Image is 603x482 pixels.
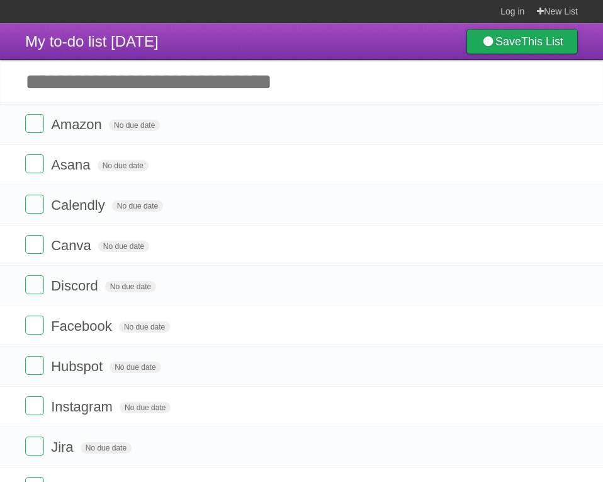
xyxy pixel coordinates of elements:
[51,439,76,455] span: Jira
[25,195,44,214] label: Done
[25,316,44,335] label: Done
[110,362,161,373] span: No due date
[98,160,149,171] span: No due date
[51,278,101,294] span: Discord
[466,29,578,54] a: SaveThis List
[25,235,44,254] label: Done
[119,321,170,333] span: No due date
[25,154,44,173] label: Done
[51,318,115,334] span: Facebook
[25,396,44,415] label: Done
[25,275,44,294] label: Done
[81,442,132,454] span: No due date
[105,281,156,292] span: No due date
[112,200,163,212] span: No due date
[51,117,105,132] span: Amazon
[25,33,159,50] span: My to-do list [DATE]
[120,402,171,413] span: No due date
[51,197,108,213] span: Calendly
[521,35,563,48] b: This List
[51,399,116,415] span: Instagram
[51,359,106,374] span: Hubspot
[25,356,44,375] label: Done
[51,238,94,253] span: Canva
[51,157,93,173] span: Asana
[98,241,149,252] span: No due date
[109,120,160,131] span: No due date
[25,437,44,456] label: Done
[25,114,44,133] label: Done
